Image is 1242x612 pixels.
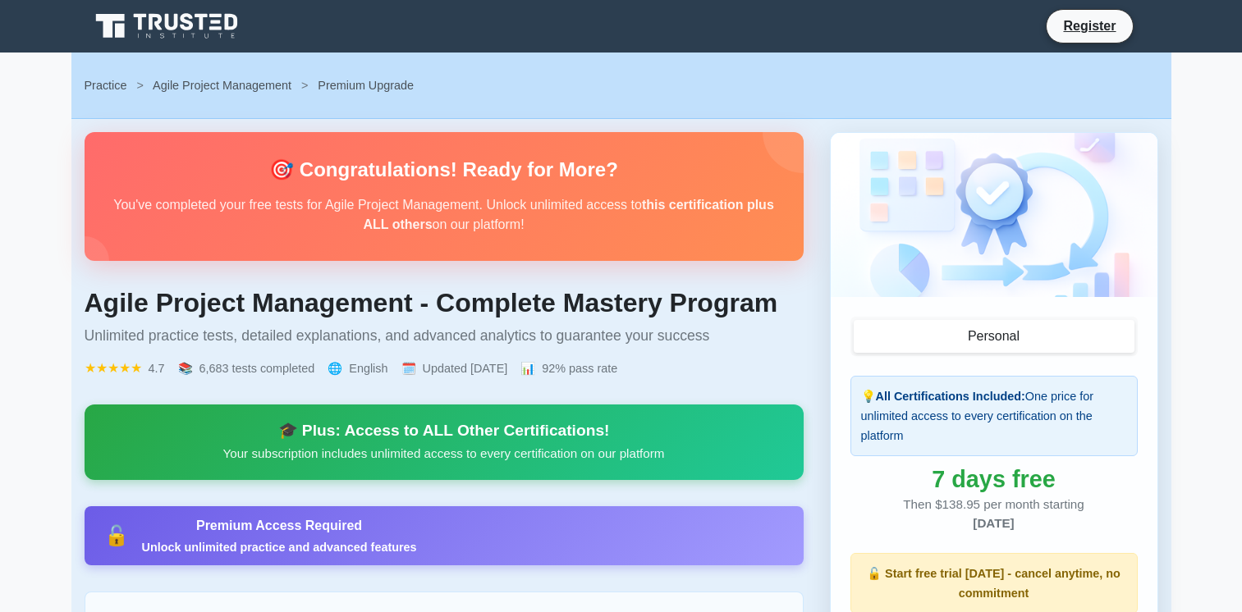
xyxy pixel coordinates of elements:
h2: 🎯 Congratulations! Ready for More? [111,158,777,182]
a: Register [1053,16,1125,36]
span: 92% pass rate [542,359,617,378]
span: > [301,79,308,92]
p: Your subscription includes unlimited access to every certification on our platform [104,444,784,464]
div: 🎓 Plus: Access to ALL Other Certifications! [104,421,784,441]
h1: Agile Project Management - Complete Mastery Program [85,287,804,318]
strong: All Certifications Included: [876,390,1025,403]
div: Premium Access Required [142,516,417,536]
span: Updated [DATE] [423,359,508,378]
a: Agile Project Management [153,79,291,92]
p: 🔓 Start free trial [DATE] - cancel anytime, no commitment [861,564,1127,603]
span: > [136,79,143,92]
div: Unlock unlimited practice and advanced features [142,539,417,555]
span: 📊 [520,359,535,378]
span: 📚 [178,359,193,378]
span: ★★★★★ [85,359,142,378]
div: 💡 One price for unlimited access to every certification on the platform [850,376,1138,456]
span: English [349,359,387,378]
span: 🗓️ [401,359,416,378]
span: [DATE] [973,516,1014,530]
span: 6,683 tests completed [199,359,315,378]
div: 7 days free [850,469,1138,489]
a: Practice [85,79,127,92]
span: 4.7 [149,359,165,378]
p: Unlimited practice tests, detailed explanations, and advanced analytics to guarantee your success [85,326,804,345]
button: Personal [854,320,1134,353]
div: Then $138.95 per month starting [850,496,1138,533]
span: 🌐 [328,359,342,378]
span: Premium Upgrade [318,79,414,92]
strong: this certification plus ALL others [363,198,773,231]
div: 🔓 [104,526,129,546]
p: You've completed your free tests for Agile Project Management. Unlock unlimited access to on our ... [111,195,777,235]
